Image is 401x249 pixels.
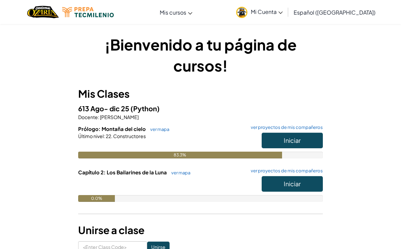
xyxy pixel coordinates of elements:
div: 0.0% [78,195,115,202]
h3: Mis Clases [78,86,323,101]
a: Ozaria by CodeCombat logo [27,5,59,19]
span: Capítulo 2: Los Bailarines de la Luna [78,169,168,175]
img: Home [27,5,59,19]
span: (Python) [130,104,160,113]
h1: ¡Bienvenido a tu página de cursos! [78,34,323,76]
span: Docente [78,114,98,120]
a: ver proyectos de mis compañeros [247,125,323,130]
span: 22. [105,133,112,139]
a: Español ([GEOGRAPHIC_DATA]) [290,3,379,21]
span: : [98,114,99,120]
img: avatar [236,7,247,18]
a: ver mapa [147,127,169,132]
span: Mi Cuenta [251,8,283,15]
span: Último nivel [78,133,104,139]
a: Mis cursos [156,3,196,21]
span: : [104,133,105,139]
h3: Unirse a clase [78,223,323,238]
span: Español ([GEOGRAPHIC_DATA]) [294,9,376,16]
a: Mi Cuenta [233,1,286,23]
span: Prólogo: Montaña del cielo [78,126,147,132]
span: Mis cursos [160,9,186,16]
div: 83.3% [78,152,282,158]
span: Constructores [112,133,146,139]
a: ver proyectos de mis compañeros [247,169,323,173]
img: Tecmilenio logo [62,7,114,17]
span: [PERSON_NAME] [99,114,139,120]
button: Iniciar [262,133,323,148]
span: Iniciar [284,180,301,188]
span: Iniciar [284,136,301,144]
span: 613 Ago- dic 25 [78,104,130,113]
button: Iniciar [262,176,323,192]
a: ver mapa [168,170,190,175]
